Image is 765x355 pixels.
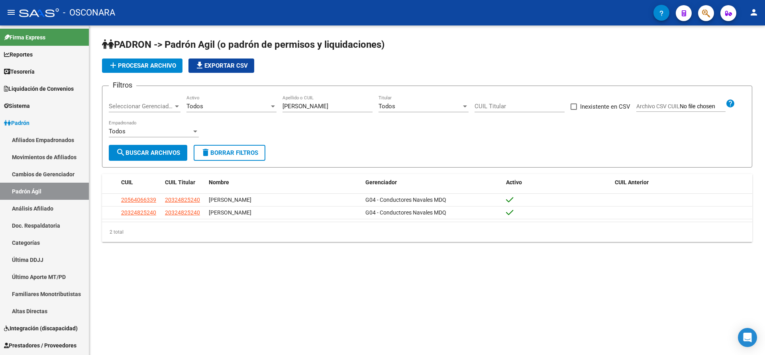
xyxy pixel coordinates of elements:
[4,119,29,127] span: Padrón
[680,103,726,110] input: Archivo CSV CUIL
[506,179,522,185] span: Activo
[365,197,446,203] span: G04 - Conductores Navales MDQ
[121,209,156,216] span: 20324825240
[165,209,200,216] span: 20324825240
[102,39,384,50] span: PADRON -> Padrón Agil (o padrón de permisos y liquidaciones)
[6,8,16,17] mat-icon: menu
[738,328,757,347] div: Open Intercom Messenger
[116,148,126,157] mat-icon: search
[503,174,612,191] datatable-header-cell: Activo
[118,174,162,191] datatable-header-cell: CUIL
[116,149,180,156] span: Buscar Archivos
[162,174,206,191] datatable-header-cell: CUIL Titular
[4,33,45,42] span: Firma Express
[365,209,446,216] span: G04 - Conductores Navales MDQ
[4,50,33,59] span: Reportes
[209,179,229,185] span: Nombre
[4,324,78,333] span: Integración (discapacidad)
[109,128,126,135] span: Todos
[188,59,254,73] button: Exportar CSV
[206,174,362,191] datatable-header-cell: Nombre
[4,101,30,110] span: Sistema
[201,148,210,157] mat-icon: delete
[4,341,76,350] span: Prestadores / Proveedores
[121,179,133,185] span: CUIL
[165,179,195,185] span: CUIL Titular
[165,197,200,203] span: 20324825240
[121,197,156,203] span: 20564066339
[108,62,176,69] span: Procesar archivo
[612,174,752,191] datatable-header-cell: CUIL Anterior
[365,179,397,185] span: Gerenciador
[109,145,187,161] button: Buscar Archivos
[4,67,35,76] span: Tesorería
[749,8,759,17] mat-icon: person
[109,80,136,91] h3: Filtros
[109,103,173,110] span: Seleccionar Gerenciador
[108,60,118,70] mat-icon: add
[362,174,503,191] datatable-header-cell: Gerenciador
[580,102,630,111] span: Inexistente en CSV
[63,4,115,21] span: - OSCONARA
[209,197,251,203] span: [PERSON_NAME]
[636,103,680,109] span: Archivo CSV CUIL
[102,222,752,242] div: 2 total
[194,145,265,161] button: Borrar Filtros
[726,99,735,108] mat-icon: help
[195,62,248,69] span: Exportar CSV
[615,179,649,185] span: CUIL Anterior
[4,84,74,93] span: Liquidación de Convenios
[186,103,203,110] span: Todos
[379,103,395,110] span: Todos
[209,209,251,216] span: [PERSON_NAME]
[195,60,204,70] mat-icon: file_download
[201,149,258,156] span: Borrar Filtros
[102,59,182,73] button: Procesar archivo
